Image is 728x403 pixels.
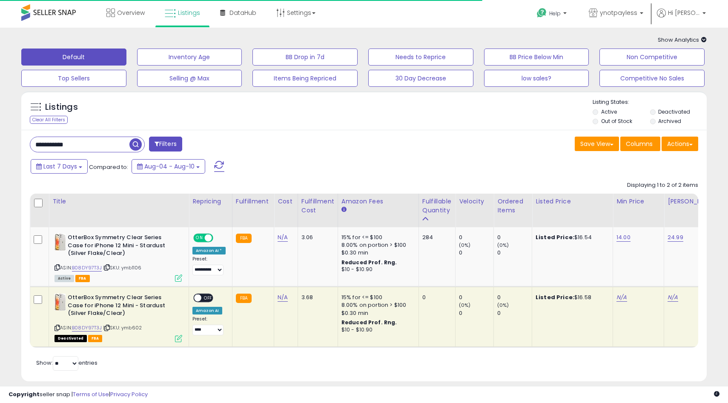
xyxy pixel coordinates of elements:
[45,101,78,113] h5: Listings
[252,70,358,87] button: Items Being Repriced
[459,302,471,309] small: (0%)
[601,108,617,115] label: Active
[459,294,493,301] div: 0
[36,359,97,367] span: Show: entries
[536,293,574,301] b: Listed Price:
[194,234,205,242] span: ON
[658,36,707,44] span: Show Analytics
[54,335,87,342] span: All listings that are unavailable for purchase on Amazon for any reason other than out-of-stock
[341,234,412,241] div: 15% for <= $100
[497,197,528,215] div: Ordered Items
[497,309,532,317] div: 0
[422,197,452,215] div: Fulfillable Quantity
[620,137,660,151] button: Columns
[144,162,195,171] span: Aug-04 - Aug-10
[192,197,229,206] div: Repricing
[341,326,412,334] div: $10 - $10.90
[192,256,226,275] div: Preset:
[301,234,331,241] div: 3.06
[9,391,148,399] div: seller snap | |
[341,301,412,309] div: 8.00% on portion > $100
[149,137,182,151] button: Filters
[627,181,698,189] div: Displaying 1 to 2 of 2 items
[178,9,200,17] span: Listings
[252,49,358,66] button: BB Drop in 7d
[459,309,493,317] div: 0
[54,294,66,311] img: 41hFXq0awcS._SL40_.jpg
[278,293,288,302] a: N/A
[536,294,606,301] div: $16.58
[497,242,509,249] small: (0%)
[52,197,185,206] div: Title
[484,49,589,66] button: BB Price Below Min
[68,294,171,320] b: OtterBox Symmetry Clear Series Case for iPhone 12 Mini - Stardust (Silver Flake/Clear)
[368,70,473,87] button: 30 Day Decrease
[301,294,331,301] div: 3.68
[341,206,347,214] small: Amazon Fees.
[21,49,126,66] button: Default
[616,233,631,242] a: 14.00
[484,70,589,87] button: low sales?
[236,234,252,243] small: FBA
[422,234,449,241] div: 284
[89,163,128,171] span: Compared to:
[536,8,547,18] i: Get Help
[497,249,532,257] div: 0
[668,293,678,302] a: N/A
[72,264,102,272] a: B08DY97T3J
[103,264,141,271] span: | SKU: ymb1106
[599,49,705,66] button: Non Competitive
[9,390,40,398] strong: Copyright
[212,234,226,242] span: OFF
[668,197,718,206] div: [PERSON_NAME]
[21,70,126,87] button: Top Sellers
[236,197,270,206] div: Fulfillment
[575,137,619,151] button: Save View
[341,259,397,266] b: Reduced Prof. Rng.
[132,159,205,174] button: Aug-04 - Aug-10
[662,137,698,151] button: Actions
[497,302,509,309] small: (0%)
[278,233,288,242] a: N/A
[137,49,242,66] button: Inventory Age
[229,9,256,17] span: DataHub
[536,197,609,206] div: Listed Price
[459,234,493,241] div: 0
[110,390,148,398] a: Privacy Policy
[88,335,103,342] span: FBA
[341,197,415,206] div: Amazon Fees
[616,197,660,206] div: Min Price
[73,390,109,398] a: Terms of Use
[668,9,700,17] span: Hi [PERSON_NAME]
[658,117,681,125] label: Archived
[341,249,412,257] div: $0.30 min
[459,242,471,249] small: (0%)
[530,1,575,28] a: Help
[341,319,397,326] b: Reduced Prof. Rng.
[459,249,493,257] div: 0
[341,241,412,249] div: 8.00% on portion > $100
[368,49,473,66] button: Needs to Reprice
[192,247,226,254] div: Amazon AI *
[497,234,532,241] div: 0
[236,294,252,303] small: FBA
[657,9,706,28] a: Hi [PERSON_NAME]
[54,234,182,281] div: ASIN:
[68,234,171,260] b: OtterBox Symmetry Clear Series Case for iPhone 12 Mini - Stardust (Silver Flake/Clear)
[600,9,637,17] span: ynotpayless
[103,324,142,331] span: | SKU: ymb602
[54,234,66,251] img: 41hFXq0awcS._SL40_.jpg
[54,275,74,282] span: All listings currently available for purchase on Amazon
[668,233,683,242] a: 24.99
[278,197,294,206] div: Cost
[599,70,705,87] button: Competitive No Sales
[30,116,68,124] div: Clear All Filters
[626,140,653,148] span: Columns
[192,316,226,335] div: Preset:
[301,197,334,215] div: Fulfillment Cost
[54,294,182,341] div: ASIN:
[137,70,242,87] button: Selling @ Max
[536,233,574,241] b: Listed Price:
[497,294,532,301] div: 0
[341,294,412,301] div: 15% for <= $100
